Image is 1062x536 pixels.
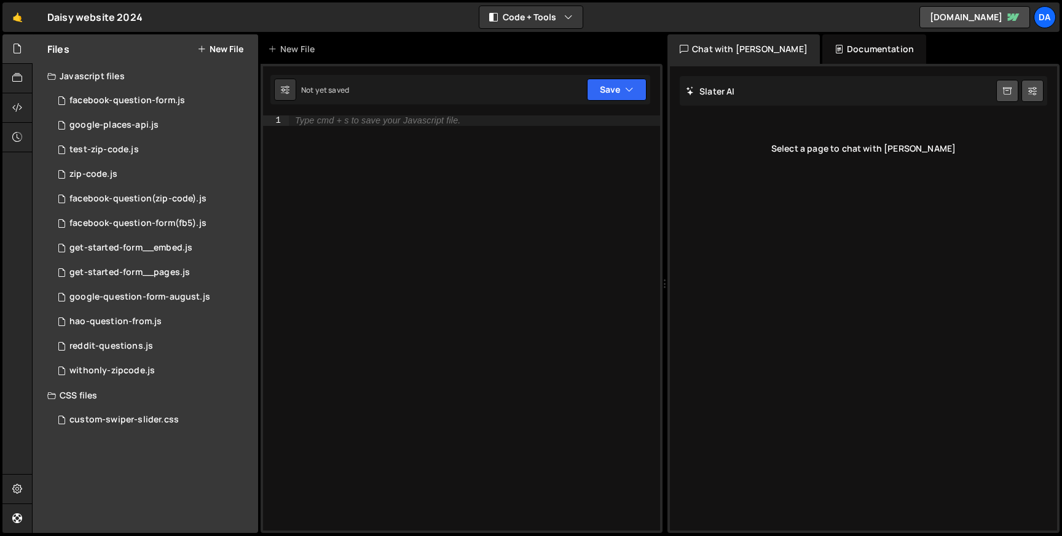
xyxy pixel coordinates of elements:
[47,260,258,285] div: 5083/9307.js
[268,43,320,55] div: New File
[69,95,185,106] div: facebook-question-form.js
[69,218,206,229] div: facebook-question-form(fb5).js
[822,34,926,64] div: Documentation
[47,408,258,432] div: 5083/23554.css
[263,115,289,126] div: 1
[295,116,460,125] div: Type cmd + s to save your Javascript file.
[47,88,258,113] div: 5083/14236.js
[33,383,258,408] div: CSS files
[47,162,258,187] div: 5083/44180.js
[197,44,243,54] button: New File
[47,138,258,162] div: 5083/44181.js
[47,309,258,334] div: 5083/23621.js
[2,2,33,32] a: 🤙
[47,187,258,211] div: 5083/37634.js
[301,85,349,95] div: Not yet saved
[680,124,1047,173] div: Select a page to chat with [PERSON_NAME]
[69,292,210,303] div: google-question-form-august.js
[1034,6,1056,28] a: Da
[69,365,155,376] div: withonly-zipcode.js
[69,169,117,180] div: zip-code.js
[47,10,143,25] div: Daisy website 2024
[686,85,735,97] h2: Slater AI
[69,193,206,204] div: facebook-question(zip-code).js
[587,79,647,101] button: Save
[69,414,179,425] div: custom-swiper-slider.css
[69,341,153,352] div: reddit-questions.js
[667,34,820,64] div: Chat with [PERSON_NAME]
[47,359,258,383] div: 5083/39368.js
[47,211,258,236] div: 5083/43023.js
[47,113,258,138] div: 5083/43174.js
[47,334,258,359] div: 5083/34405.js
[47,236,258,260] div: 5083/9311.js
[69,120,159,131] div: google-places-api.js
[69,316,162,327] div: hao-question-from.js
[69,243,192,254] div: get-started-form__embed.js
[47,42,69,56] h2: Files
[69,267,190,278] div: get-started-form__pages.js
[33,64,258,88] div: Javascript files
[69,144,139,155] div: test-zip-code.js
[919,6,1030,28] a: [DOMAIN_NAME]
[479,6,583,28] button: Code + Tools
[47,285,258,309] div: 5083/19348.js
